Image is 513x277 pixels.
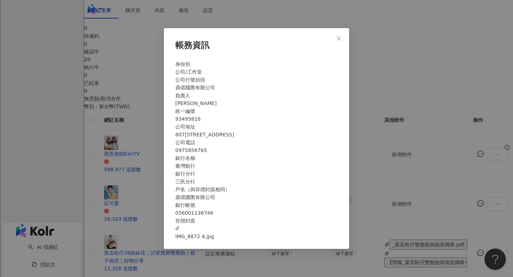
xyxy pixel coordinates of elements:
[175,193,338,201] div: 鼎珺國際有限公司
[175,60,338,68] div: 身份別
[175,115,338,123] div: 93495816
[175,170,338,178] div: 銀行分行
[175,99,338,107] div: [PERSON_NAME]
[175,40,338,52] div: 帳務資訊
[175,178,338,185] div: 三民分行
[332,31,346,46] button: Close
[175,138,338,146] div: 公司電話
[175,76,338,84] div: 公司行號抬頭
[175,162,338,170] div: 臺灣銀行
[175,123,338,131] div: 公司地址
[175,154,338,162] div: 銀行名稱
[175,217,338,225] div: 存摺封面
[175,92,338,99] div: 負責人
[175,68,338,76] div: 公司/工作室
[175,107,338,115] div: 統一編號
[175,225,214,240] span: IMG_8872 4.jpg
[336,36,342,41] span: close
[175,209,338,217] div: 056001138746
[175,146,338,154] div: 0975856765
[175,201,338,209] div: 銀行帳號
[175,185,338,193] div: 戶名（與存摺封面相同）
[175,84,338,92] div: 鼎珺國際有限公司
[175,131,338,138] div: 807[STREET_ADDRESS]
